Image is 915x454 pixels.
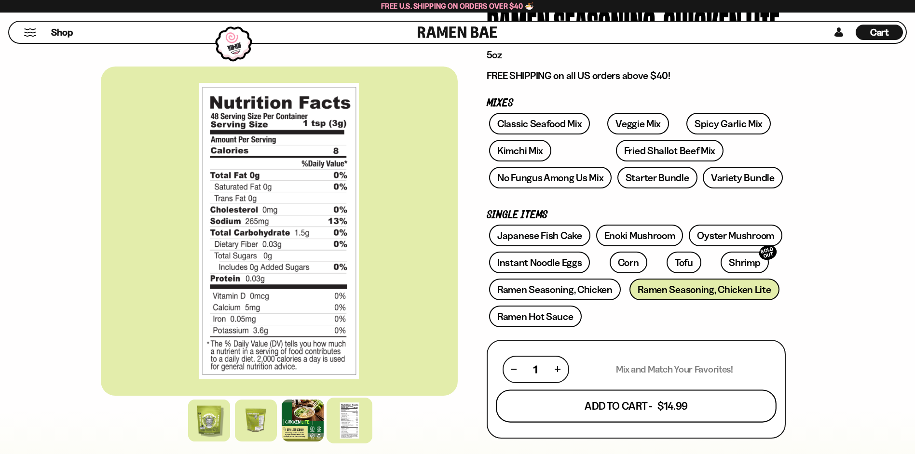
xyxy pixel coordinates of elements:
[686,113,771,134] a: Spicy Garlic Mix
[667,252,701,273] a: Tofu
[381,1,534,11] span: Free U.S. Shipping on Orders over $40 🍜
[489,140,551,161] a: Kimchi Mix
[487,99,786,108] p: Mixes
[51,26,73,39] span: Shop
[596,225,683,246] a: Enoki Mushroom
[856,22,903,43] a: Cart
[533,363,537,375] span: 1
[616,140,724,161] a: Fried Shallot Beef Mix
[870,27,889,38] span: Cart
[489,252,590,273] a: Instant Noodle Eggs
[489,113,590,134] a: Classic Seafood Mix
[24,28,37,37] button: Mobile Menu Trigger
[487,49,786,61] p: 5oz
[487,69,786,82] p: FREE SHIPPING on all US orders above $40!
[489,225,590,246] a: Japanese Fish Cake
[51,25,73,40] a: Shop
[616,363,733,375] p: Mix and Match Your Favorites!
[489,167,612,188] a: No Fungus Among Us Mix
[689,225,782,246] a: Oyster Mushroom
[489,279,621,300] a: Ramen Seasoning, Chicken
[703,167,783,188] a: Variety Bundle
[721,252,768,273] a: ShrimpSOLD OUT
[496,389,777,422] button: Add To Cart - $14.99
[489,306,582,327] a: Ramen Hot Sauce
[487,211,786,220] p: Single Items
[757,243,778,262] div: SOLD OUT
[617,167,697,188] a: Starter Bundle
[607,113,669,134] a: Veggie Mix
[610,252,647,273] a: Corn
